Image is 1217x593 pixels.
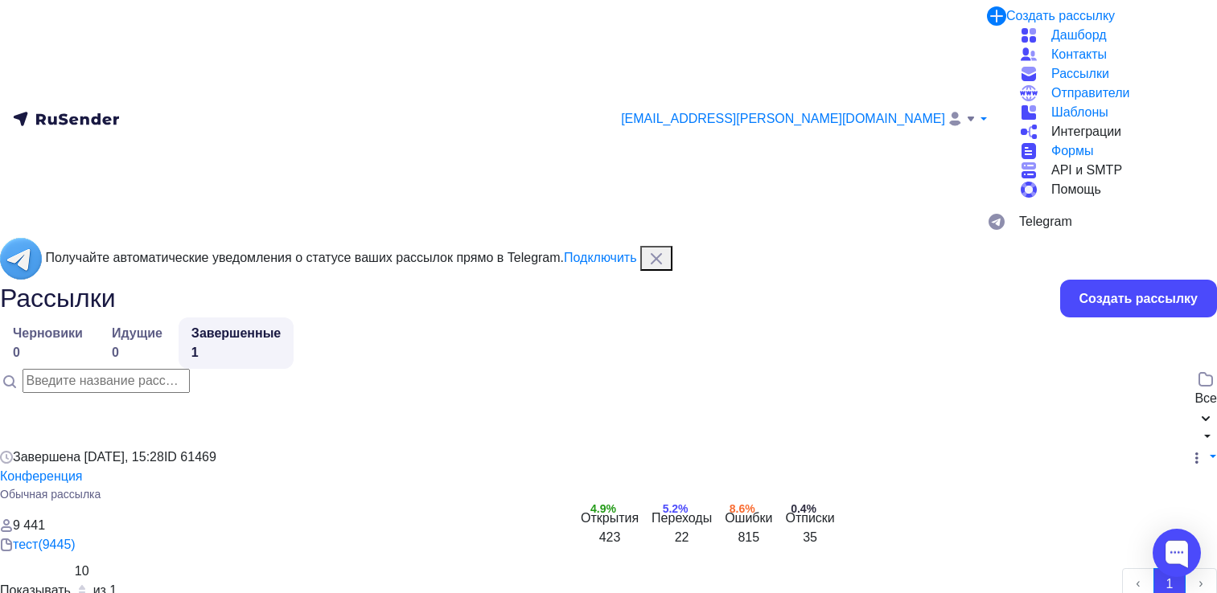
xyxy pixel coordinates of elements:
[1019,212,1072,231] span: Telegram
[785,509,834,528] div: Отписки
[1051,141,1093,161] span: Формы
[23,369,190,393] input: Введите название рассылки
[1019,64,1204,84] a: Рассылки
[1051,26,1107,45] span: Дашборд
[1051,122,1121,141] span: Интеграции
[99,317,175,369] a: Идущие0
[13,535,76,554] a: тест (9445)
[180,450,216,464] span: 61469
[1019,45,1204,64] a: Контакты
[1051,103,1108,122] span: Шаблоны
[191,343,281,362] div: 1
[1051,45,1107,64] span: Контакты
[1019,84,1204,103] a: Отправители
[112,343,162,362] div: 0
[1079,289,1198,308] div: Создать рассылку
[599,528,621,547] div: 423
[738,528,759,547] div: 815
[1006,6,1115,26] div: Создать рассылку
[45,251,636,264] span: Получайте автоматические уведомления о статусе ваших рассылок прямо в Telegram.
[1194,389,1217,408] div: Все
[1051,84,1129,103] span: Отправители
[1051,180,1101,199] span: Помощь
[38,535,75,554] div: (9445)
[179,317,294,369] a: Завершенные1
[1019,141,1204,161] a: Формы
[581,509,639,528] div: Открытия
[803,528,817,547] div: 35
[13,516,45,535] div: 9 441
[621,109,945,129] span: [EMAIL_ADDRESS][PERSON_NAME][DOMAIN_NAME]
[1019,26,1204,45] a: Дашборд
[164,450,177,464] span: ID
[1019,103,1204,122] a: Шаблоны
[1051,161,1122,180] span: API и SMTP
[725,509,772,528] div: Ошибки
[621,109,987,129] a: [EMAIL_ADDRESS][PERSON_NAME][DOMAIN_NAME]
[13,343,83,362] div: 0
[1051,64,1109,84] span: Рассылки
[13,535,38,554] div: тест
[1194,369,1217,448] button: Все
[564,251,636,264] a: Подключить
[75,562,89,581] div: 10
[675,528,689,547] div: 22
[652,509,712,528] div: Переходы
